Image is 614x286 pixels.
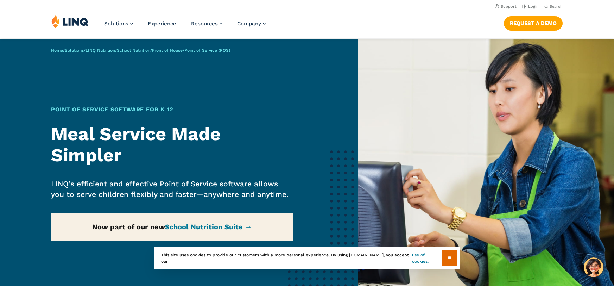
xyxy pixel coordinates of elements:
[65,48,84,53] a: Solutions
[104,15,266,38] nav: Primary Navigation
[550,4,563,9] span: Search
[191,20,218,27] span: Resources
[412,252,442,265] a: use of cookies.
[154,247,460,269] div: This site uses cookies to provide our customers with a more personal experience. By using [DOMAIN...
[104,20,128,27] span: Solutions
[504,15,563,30] nav: Button Navigation
[165,223,252,231] a: School Nutrition Suite →
[152,48,183,53] a: Front of House
[544,4,563,9] button: Open Search Bar
[237,20,261,27] span: Company
[51,48,230,53] span: / / / / /
[522,4,539,9] a: Login
[184,48,230,53] span: Point of Service (POS)
[191,20,222,27] a: Resources
[51,48,63,53] a: Home
[51,179,293,200] p: LINQ’s efficient and effective Point of Service software allows you to serve children flexibly an...
[117,48,150,53] a: School Nutrition
[584,257,603,277] button: Hello, have a question? Let’s chat.
[51,15,89,28] img: LINQ | K‑12 Software
[504,16,563,30] a: Request a Demo
[104,20,133,27] a: Solutions
[51,123,221,166] strong: Meal Service Made Simpler
[92,223,252,231] strong: Now part of our new
[51,105,293,114] h1: Point of Service Software for K‑12
[495,4,517,9] a: Support
[148,20,176,27] a: Experience
[237,20,266,27] a: Company
[86,48,115,53] a: LINQ Nutrition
